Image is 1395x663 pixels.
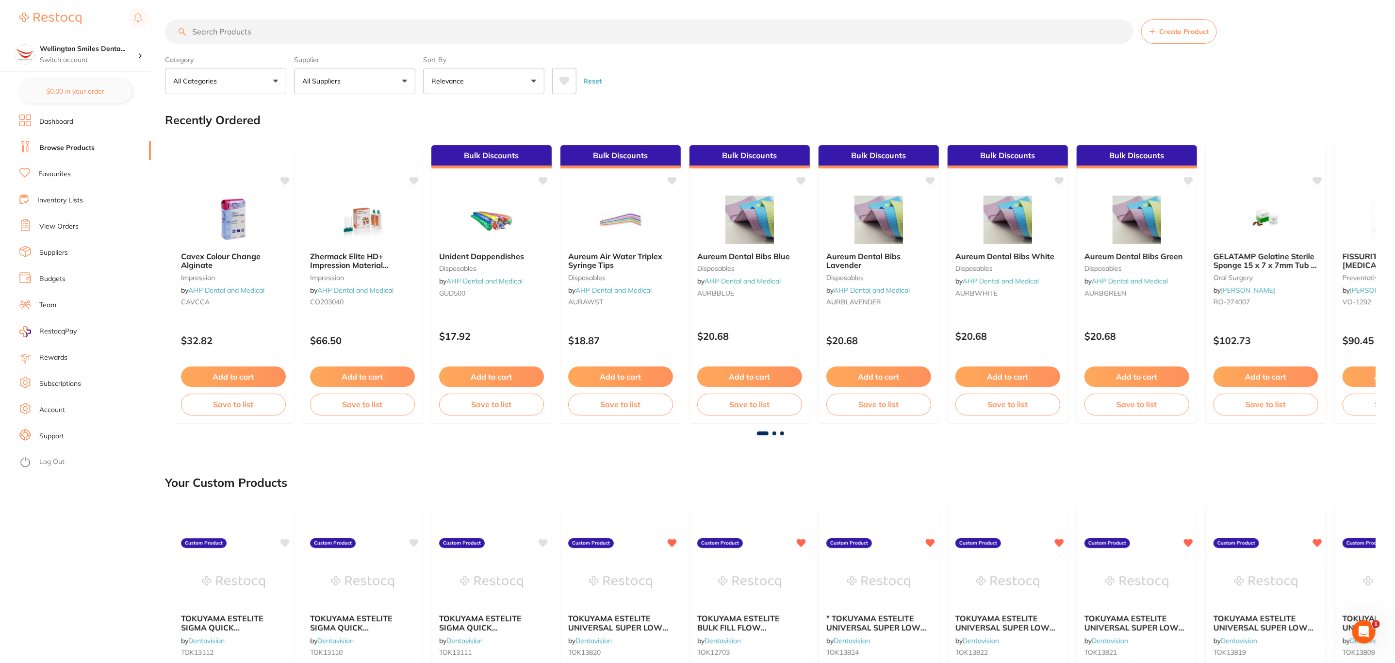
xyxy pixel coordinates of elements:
[310,366,415,387] button: Add to cart
[819,145,939,168] div: Bulk Discounts
[165,476,287,490] h2: Your Custom Products
[568,298,673,306] small: AURAWST
[310,648,415,656] small: TOK13110
[1343,538,1388,548] label: Custom Product
[1084,614,1189,632] b: TOKUYAMA ESTELITE UNIVERSAL SUPER LOW FLOW RESTORATIVE SYRINGE A3 3.0G
[1084,331,1189,342] p: $20.68
[331,196,394,244] img: Zhermack Elite HD+ Impression Material CO203040 - Light Body Fast Set
[1214,614,1318,632] b: TOKUYAMA ESTELITE UNIVERSAL SUPER LOW FLOW RESTORATIVE SYRINGE A1 3.0G
[1084,366,1189,387] button: Add to cart
[1352,620,1376,644] iframe: Intercom live chat
[310,335,415,346] p: $66.50
[568,614,673,632] b: TOKUYAMA ESTELITE UNIVERSAL SUPER LOW FLOW RESTORATIVE SYRINGE A2 3.0G
[1084,277,1168,285] span: by
[568,394,673,415] button: Save to list
[1092,636,1128,645] a: Dentavision
[1084,636,1128,645] span: by
[847,196,910,244] img: Aureum Dental Bibs Lavender
[423,68,544,94] button: Relevance
[294,55,415,64] label: Supplier
[181,538,227,548] label: Custom Product
[181,394,286,415] button: Save to list
[834,286,910,295] a: AHP Dental and Medical
[460,558,523,606] img: TOKUYAMA ESTELITE SIGMA QUICK RESTORATIVE SYRINGE A2 3.8G
[826,614,931,632] b: " TOKUYAMA ESTELITE UNIVERSAL SUPER LOW FLOW RESTORATIVE SYRINGE A5 3.0G"
[1214,274,1318,282] small: oral surgery
[689,145,810,168] div: Bulk Discounts
[1105,196,1168,244] img: Aureum Dental Bibs Green
[181,274,286,282] small: impression
[568,538,614,548] label: Custom Product
[39,274,66,284] a: Budgets
[1084,289,1189,297] small: AURBGREEN
[1159,28,1209,35] span: Create Product
[310,286,394,295] span: by
[310,538,356,548] label: Custom Product
[955,366,1060,387] button: Add to cart
[847,558,910,606] img: " TOKUYAMA ESTELITE UNIVERSAL SUPER LOW FLOW RESTORATIVE SYRINGE A5 3.0G"
[439,366,544,387] button: Add to cart
[439,648,544,656] small: TOK13111
[718,196,781,244] img: Aureum Dental Bibs Blue
[294,68,415,94] button: All Suppliers
[1214,252,1318,270] b: GELATAMP Gelatine Sterile Sponge 15 x 7 x 7mm Tub of 50
[39,379,81,389] a: Subscriptions
[331,558,394,606] img: TOKUYAMA ESTELITE SIGMA QUICK RESTORATIVE SYRINGE A1 3.8G
[181,636,225,645] span: by
[568,252,673,270] b: Aureum Air Water Triplex Syringe Tips
[39,431,64,441] a: Support
[955,394,1060,415] button: Save to list
[423,55,544,64] label: Sort By
[302,76,345,86] p: All Suppliers
[697,614,802,632] b: TOKUYAMA ESTELITE BULK FILL FLOW RESTORATIVE SYRINGE A2 3g
[963,636,999,645] a: Dentavision
[39,405,65,415] a: Account
[589,196,652,244] img: Aureum Air Water Triplex Syringe Tips
[826,636,870,645] span: by
[188,286,264,295] a: AHP Dental and Medical
[580,68,605,94] button: Reset
[1214,648,1318,656] small: TOK13819
[165,68,286,94] button: All Categories
[439,636,483,645] span: by
[15,45,34,64] img: Wellington Smiles Dental
[568,286,652,295] span: by
[697,252,802,261] b: Aureum Dental Bibs Blue
[955,277,1039,285] span: by
[19,80,131,103] button: $0.00 in your order
[181,366,286,387] button: Add to cart
[1350,636,1386,645] a: Dentavision
[310,636,354,645] span: by
[439,331,544,342] p: $17.92
[718,558,781,606] img: TOKUYAMA ESTELITE BULK FILL FLOW RESTORATIVE SYRINGE A2 3g
[439,289,544,297] small: GUD500
[439,252,544,261] b: Unident Dappendishes
[431,145,552,168] div: Bulk Discounts
[1372,620,1380,628] span: 1
[955,252,1060,261] b: Aureum Dental Bibs White
[431,76,468,86] p: Relevance
[40,55,138,65] p: Switch account
[568,648,673,656] small: TOK13820
[1084,648,1189,656] small: TOK13821
[317,286,394,295] a: AHP Dental and Medical
[1105,558,1168,606] img: TOKUYAMA ESTELITE UNIVERSAL SUPER LOW FLOW RESTORATIVE SYRINGE A3 3.0G
[310,298,415,306] small: CO203040
[1214,394,1318,415] button: Save to list
[568,274,673,282] small: disposables
[826,274,931,282] small: disposables
[1214,538,1259,548] label: Custom Product
[568,636,612,645] span: by
[165,19,1133,44] input: Search Products
[1084,252,1189,261] b: Aureum Dental Bibs Green
[40,44,138,54] h4: Wellington Smiles Dental
[165,55,286,64] label: Category
[826,252,931,270] b: Aureum Dental Bibs Lavender
[19,455,148,470] button: Log Out
[697,636,741,645] span: by
[1343,636,1386,645] span: by
[697,366,802,387] button: Add to cart
[697,648,802,656] small: TOK12703
[826,648,931,656] small: TOK13824
[697,289,802,297] small: AURBBLUE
